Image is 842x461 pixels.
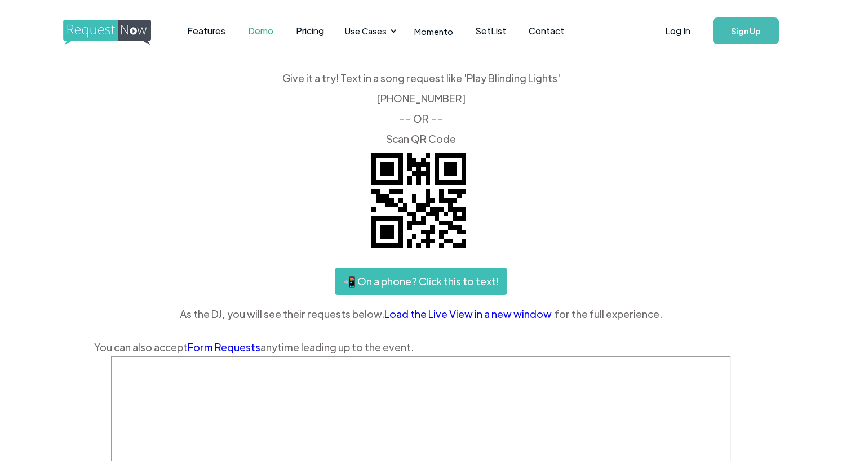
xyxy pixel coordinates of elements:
div: Give it a try! Text in a song request like 'Play Blinding Lights' ‍ [PHONE_NUMBER] -- OR -- ‍ Sca... [94,73,748,144]
a: Contact [517,14,575,48]
a: SetList [464,14,517,48]
a: Demo [237,14,285,48]
a: Form Requests [188,341,260,353]
div: You can also accept anytime leading up to the event. [94,339,748,356]
a: Load the Live View in a new window [384,306,555,323]
a: Log In [654,11,702,51]
a: Momento [403,15,464,48]
div: Use Cases [345,25,387,37]
a: home [63,20,148,42]
a: 📲 On a phone? Click this to text! [335,268,507,295]
a: Pricing [285,14,335,48]
a: Sign Up [713,17,779,44]
img: QR code [362,144,475,257]
div: As the DJ, you will see their requests below. for the full experience. [94,306,748,323]
img: requestnow logo [63,20,172,46]
a: Features [176,14,237,48]
div: Use Cases [338,14,400,48]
